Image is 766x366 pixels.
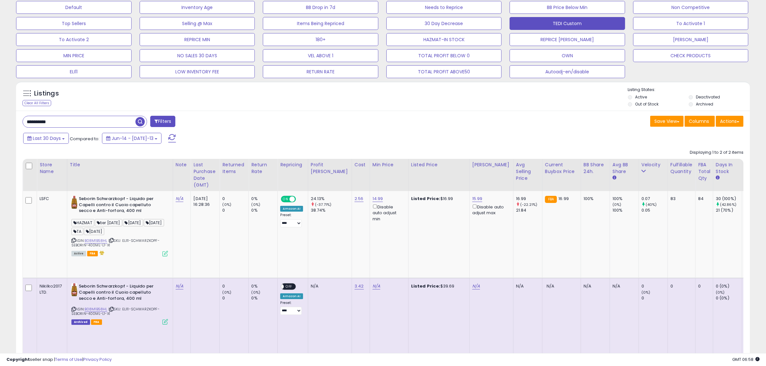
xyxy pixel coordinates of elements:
[510,17,625,30] button: TEDI Custom
[71,283,77,296] img: 41SDmDLWOBL._SL40_.jpg
[716,295,742,301] div: 0 (0%)
[222,161,246,175] div: Returned Items
[311,283,347,289] div: N/A
[716,161,739,175] div: Days In Stock
[71,319,90,325] span: Listings that have been deleted from Seller Central
[472,283,480,289] a: N/A
[613,196,639,202] div: 100%
[251,295,277,301] div: 0%
[280,206,303,212] div: Amazon AI
[696,94,720,100] label: Deactivated
[71,307,160,316] span: | SKU: ELI11-SCHWARZKOPF-SEBORIN-400ML-L1-X1
[516,283,537,289] div: N/A
[71,219,94,226] span: HAZMAT
[85,307,107,312] a: B08M1B58HL
[516,196,542,202] div: 16.99
[40,161,64,175] div: Store Name
[472,161,511,168] div: [PERSON_NAME]
[670,283,690,289] div: 0
[71,238,160,248] span: | SKU: ELI11-SCHWARZKOPF-SEBORIN-400ML-L1-X1
[698,196,708,202] div: 84
[263,65,378,78] button: RETURN RATE
[150,116,175,127] button: Filters
[311,207,352,213] div: 38.74%
[516,161,540,182] div: Avg Selling Price
[547,283,554,289] span: N/A
[411,196,465,202] div: $16.99
[123,219,143,226] span: [DATE]
[251,207,277,213] div: 0%
[83,356,112,362] a: Privacy Policy
[510,65,625,78] button: Autoadj-en/disable
[40,196,62,202] div: LSFC
[251,202,260,207] small: (0%)
[282,197,290,202] span: ON
[55,356,82,362] a: Terms of Use
[685,116,715,127] button: Columns
[263,1,378,14] button: BB Drop in 7d
[71,196,168,256] div: ASIN:
[140,17,255,30] button: Selling @ Max
[386,1,502,14] button: Needs to Reprice
[641,196,668,202] div: 0.07
[510,1,625,14] button: BB Price Below Min
[280,293,303,299] div: Amazon AI
[613,161,636,175] div: Avg BB Share
[716,290,725,295] small: (0%)
[411,161,467,168] div: Listed Price
[222,295,248,301] div: 0
[71,228,83,235] span: TA
[85,238,107,243] a: B08M1B58HL
[33,135,61,142] span: Last 30 Days
[71,251,86,256] span: All listings currently available for purchase on Amazon
[670,161,693,175] div: Fulfillable Quantity
[251,196,277,202] div: 0%
[79,283,157,303] b: Seborin Schwarzkopf - Liquido per Capelli contro il Cuoio capelluto secco e Anti-forfora, 400 ml
[315,202,331,207] small: (-37.71%)
[516,207,542,213] div: 21.84
[222,283,248,289] div: 0
[613,207,639,213] div: 100%
[732,356,760,362] span: 2025-08-13 06:58 GMT
[584,196,605,202] div: 100%
[70,161,170,168] div: Title
[71,283,168,324] div: ASIN:
[71,239,76,242] i: Click to copy
[690,150,743,156] div: Displaying 1 to 2 of 2 items
[633,49,749,62] button: CHECK PRODUCTS
[140,49,255,62] button: NO SALES 30 DAYS
[355,161,367,168] div: Cost
[16,33,132,46] button: To Activate 2
[280,213,303,227] div: Preset:
[71,196,77,209] img: 41SDmDLWOBL._SL40_.jpg
[79,196,157,215] b: Seborin Schwarzkopf - Liquido per Capelli contro il Cuoio capelluto secco e Anti-forfora, 400 ml
[696,101,713,107] label: Archived
[84,228,104,235] span: [DATE]
[613,175,616,181] small: Avg BB Share.
[280,161,305,168] div: Repricing
[689,118,709,124] span: Columns
[373,196,383,202] a: 14.99
[386,33,502,46] button: HAZMAT-IN STOCK
[23,133,69,144] button: Last 30 Days
[716,283,742,289] div: 0 (0%)
[16,1,132,14] button: Default
[144,219,164,226] span: [DATE]
[70,136,99,142] span: Compared to:
[355,196,364,202] a: 2.56
[222,290,231,295] small: (0%)
[311,161,349,175] div: Profit [PERSON_NAME]
[222,202,231,207] small: (0%)
[311,196,352,202] div: 24.13%
[373,161,406,168] div: Min Price
[263,17,378,30] button: Items Being Repriced
[109,239,114,242] i: Click to copy
[613,283,634,289] div: N/A
[16,65,132,78] button: ELI11
[584,161,607,175] div: BB Share 24h.
[650,116,684,127] button: Save View
[373,203,403,222] div: Disable auto adjust min
[251,290,260,295] small: (0%)
[6,356,30,362] strong: Copyright
[251,283,277,289] div: 0%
